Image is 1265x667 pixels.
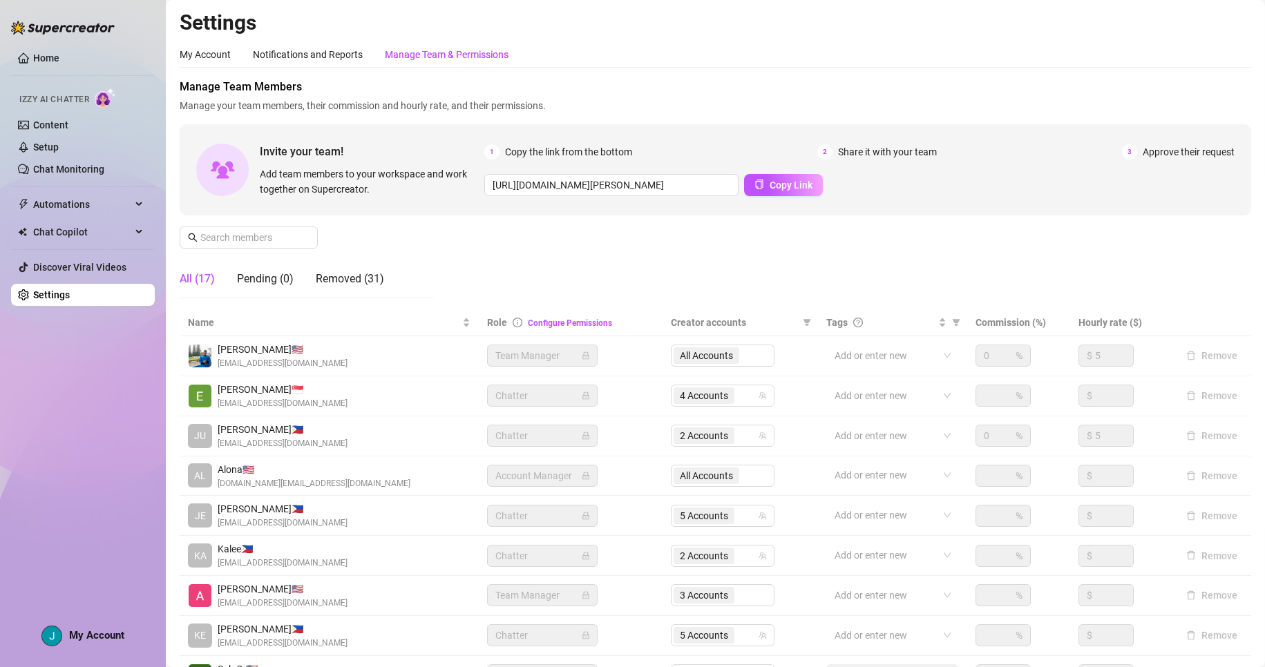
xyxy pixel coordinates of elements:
[194,628,206,643] span: KE
[316,271,384,287] div: Removed (31)
[582,631,590,639] span: lock
[218,342,348,357] span: [PERSON_NAME] 🇺🇸
[487,317,507,328] span: Role
[800,312,814,333] span: filter
[218,501,348,516] span: [PERSON_NAME] 🇵🇭
[495,585,589,606] span: Team Manager
[218,541,348,557] span: Kalee 🇵🇭
[671,315,797,330] span: Creator accounts
[1181,467,1243,484] button: Remove
[582,351,590,360] span: lock
[674,427,734,444] span: 2 Accounts
[189,385,211,407] img: Eduardo Leon Jr
[33,193,131,215] span: Automations
[218,637,348,650] span: [EMAIL_ADDRESS][DOMAIN_NAME]
[194,548,207,563] span: KA
[582,552,590,560] span: lock
[218,557,348,570] span: [EMAIL_ADDRESS][DOMAIN_NAME]
[180,10,1251,36] h2: Settings
[218,382,348,397] span: [PERSON_NAME] 🇸🇬
[180,271,215,287] div: All (17)
[18,199,29,210] span: thunderbolt
[680,548,728,563] span: 2 Accounts
[33,221,131,243] span: Chat Copilot
[674,548,734,564] span: 2 Accounts
[495,625,589,646] span: Chatter
[495,345,589,366] span: Team Manager
[95,88,116,108] img: AI Chatter
[495,385,589,406] span: Chatter
[194,428,206,443] span: JU
[582,591,590,599] span: lock
[218,462,410,477] span: Alona 🇺🇸
[582,512,590,520] span: lock
[952,318,960,327] span: filter
[237,271,294,287] div: Pending (0)
[18,227,27,237] img: Chat Copilot
[253,47,363,62] div: Notifications and Reports
[385,47,508,62] div: Manage Team & Permissions
[189,345,211,367] img: Emad Ataei
[180,79,1251,95] span: Manage Team Members
[838,144,937,159] span: Share it with your team
[770,180,812,191] span: Copy Link
[260,143,484,160] span: Invite your team!
[967,309,1069,336] th: Commission (%)
[11,21,115,35] img: logo-BBDzfeDw.svg
[759,432,767,440] span: team
[495,545,589,566] span: Chatter
[33,52,59,64] a: Home
[759,631,767,639] span: team
[674,507,734,524] span: 5 Accounts
[194,468,206,483] span: AL
[180,47,231,62] div: My Account
[200,230,298,245] input: Search members
[1181,427,1243,444] button: Remove
[759,552,767,560] span: team
[674,627,734,644] span: 5 Accounts
[505,144,632,159] span: Copy the link from the bottom
[218,621,348,637] span: [PERSON_NAME] 🇵🇭
[759,512,767,520] span: team
[195,508,206,523] span: JE
[680,628,728,643] span: 5 Accounts
[582,391,590,400] span: lock
[189,584,211,607] img: Alexicon Ortiaga
[674,387,734,404] span: 4 Accounts
[1181,587,1243,603] button: Remove
[1181,347,1243,364] button: Remove
[33,164,104,175] a: Chat Monitoring
[949,312,963,333] span: filter
[484,144,500,159] span: 1
[69,629,124,641] span: My Account
[218,516,348,530] span: [EMAIL_ADDRESS][DOMAIN_NAME]
[218,422,348,437] span: [PERSON_NAME] 🇵🇭
[495,425,589,446] span: Chatter
[188,315,459,330] span: Name
[1181,548,1243,564] button: Remove
[754,180,764,189] span: copy
[33,142,59,153] a: Setup
[817,144,833,159] span: 2
[218,581,348,597] span: [PERSON_NAME] 🇺🇸
[528,318,612,328] a: Configure Permissions
[180,309,479,336] th: Name
[1070,309,1172,336] th: Hourly rate ($)
[1181,507,1243,524] button: Remove
[218,357,348,370] span: [EMAIL_ADDRESS][DOMAIN_NAME]
[42,626,61,646] img: ACg8ocJtjwPSpw9fkghN-ZTMcau1Q_kRDruc9i6Zfx4fu8xfCpIgng=s96-c
[680,428,728,443] span: 2 Accounts
[680,508,728,523] span: 5 Accounts
[218,397,348,410] span: [EMAIL_ADDRESS][DOMAIN_NAME]
[180,98,1251,113] span: Manage your team members, their commission and hourly rate, and their permissions.
[1181,627,1243,644] button: Remove
[188,233,198,242] span: search
[260,166,479,197] span: Add team members to your workspace and work together on Supercreator.
[582,432,590,440] span: lock
[218,437,348,450] span: [EMAIL_ADDRESS][DOMAIN_NAME]
[853,318,863,327] span: question-circle
[218,597,348,610] span: [EMAIL_ADDRESS][DOMAIN_NAME]
[218,477,410,490] span: [DOMAIN_NAME][EMAIL_ADDRESS][DOMAIN_NAME]
[680,388,728,403] span: 4 Accounts
[803,318,811,327] span: filter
